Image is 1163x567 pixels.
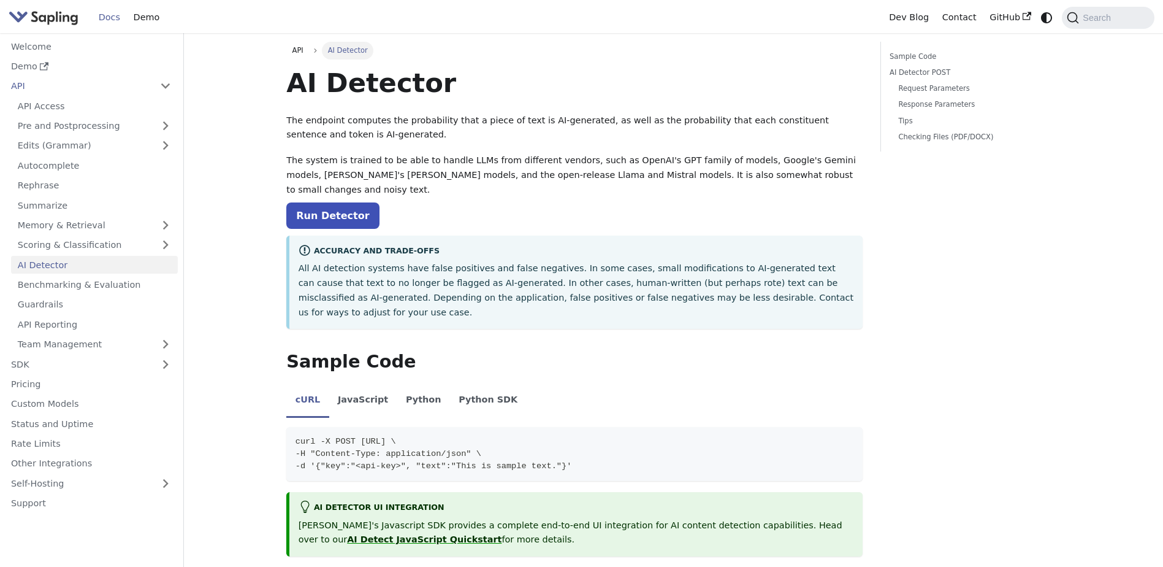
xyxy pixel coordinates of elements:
[296,449,481,458] span: -H "Content-Type: application/json" \
[9,9,78,26] img: Sapling.ai
[11,117,178,135] a: Pre and Postprocessing
[92,8,127,27] a: Docs
[1038,9,1056,26] button: Switch between dark and light mode (currently system mode)
[898,115,1051,127] a: Tips
[11,296,178,314] a: Guardrails
[9,9,83,26] a: Sapling.aiSapling.ai
[11,336,178,353] a: Team Management
[11,177,178,195] a: Rephrase
[299,261,854,320] p: All AI detection systems have false positives and false negatives. In some cases, small modificat...
[4,37,178,55] a: Welcome
[11,315,178,333] a: API Reporting
[936,8,983,27] a: Contact
[299,244,854,259] div: Accuracy and Trade-offs
[11,156,178,174] a: Autocomplete
[890,51,1056,63] a: Sample Code
[4,355,153,373] a: SDK
[11,276,178,294] a: Benchmarking & Evaluation
[4,415,178,433] a: Status and Uptime
[4,455,178,472] a: Other Integrations
[4,435,178,453] a: Rate Limits
[11,97,178,115] a: API Access
[4,58,178,75] a: Demo
[299,501,854,515] div: AI Detector UI integration
[1062,7,1154,29] button: Search (Command+K)
[450,384,527,418] li: Python SDK
[11,236,178,254] a: Scoring & Classification
[11,137,178,155] a: Edits (Grammar)
[347,534,501,544] a: AI Detect JavaScript Quickstart
[153,77,178,95] button: Collapse sidebar category 'API'
[286,202,379,229] a: Run Detector
[296,437,396,446] span: curl -X POST [URL] \
[397,384,450,418] li: Python
[286,384,329,418] li: cURL
[11,217,178,234] a: Memory & Retrieval
[11,196,178,214] a: Summarize
[286,351,863,373] h2: Sample Code
[286,153,863,197] p: The system is trained to be able to handle LLMs from different vendors, such as OpenAI's GPT fami...
[292,46,303,55] span: API
[882,8,935,27] a: Dev Blog
[286,114,863,143] p: The endpoint computes the probability that a piece of text is AI-generated, as well as the probab...
[890,67,1056,79] a: AI Detector POST
[286,42,309,59] a: API
[4,474,178,492] a: Self-Hosting
[1079,13,1118,23] span: Search
[299,519,854,548] p: [PERSON_NAME]'s Javascript SDK provides a complete end-to-end UI integration for AI content detec...
[898,99,1051,110] a: Response Parameters
[4,77,153,95] a: API
[296,461,572,471] span: -d '{"key":"<api-key>", "text":"This is sample text."}'
[4,495,178,512] a: Support
[4,395,178,413] a: Custom Models
[286,42,863,59] nav: Breadcrumbs
[983,8,1037,27] a: GitHub
[286,66,863,99] h1: AI Detector
[322,42,373,59] span: AI Detector
[898,83,1051,94] a: Request Parameters
[153,355,178,373] button: Expand sidebar category 'SDK'
[898,131,1051,143] a: Checking Files (PDF/DOCX)
[4,376,178,393] a: Pricing
[329,384,397,418] li: JavaScript
[127,8,166,27] a: Demo
[11,256,178,274] a: AI Detector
